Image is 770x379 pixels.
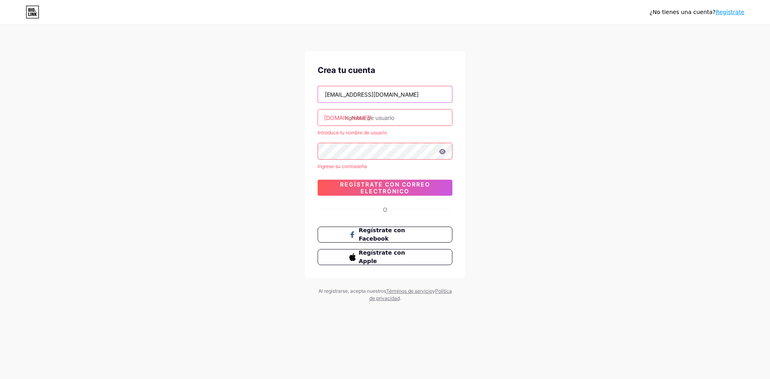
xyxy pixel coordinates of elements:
input: Correo electrónico [318,86,452,102]
font: O [383,206,387,213]
a: Términos de servicio [386,288,432,294]
button: Regístrate con correo electrónico [318,180,452,196]
font: y [432,288,435,294]
font: Introduce tu nombre de usuario [318,130,387,136]
font: . [400,295,401,301]
font: Al registrarse, acepta nuestros [318,288,386,294]
button: Regístrate con Apple [318,249,452,265]
font: Regístrate con Facebook [359,227,405,242]
input: nombre de usuario [318,109,452,126]
font: ¿No tienes una cuenta? [650,9,715,15]
font: Crea tu cuenta [318,65,375,75]
font: [DOMAIN_NAME]/ [324,114,371,121]
a: Regístrate [715,9,744,15]
font: Ingrese su contraseña [318,163,367,169]
button: Regístrate con Facebook [318,227,452,243]
font: Regístrate con Apple [359,249,405,264]
font: Regístrate con correo electrónico [340,181,430,195]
